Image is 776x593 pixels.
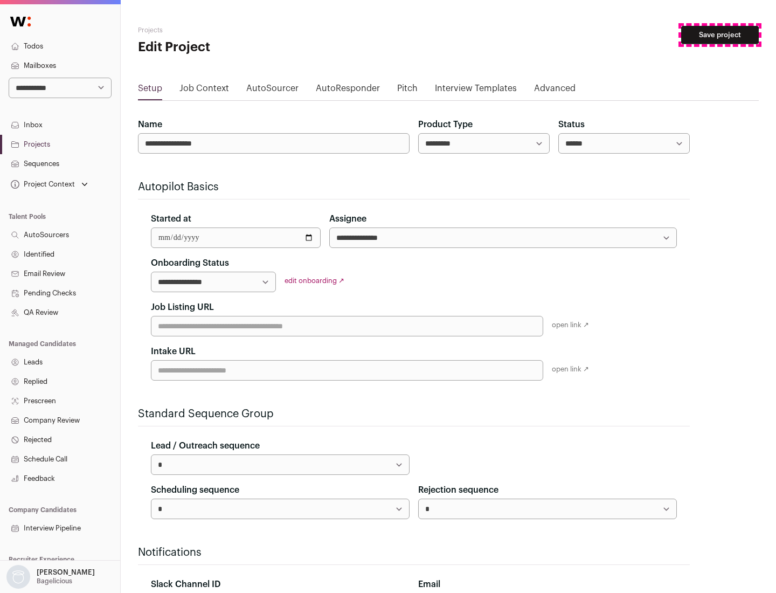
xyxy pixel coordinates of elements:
[138,180,690,195] h2: Autopilot Basics
[681,26,759,44] button: Save project
[151,345,196,358] label: Intake URL
[138,406,690,422] h2: Standard Sequence Group
[151,212,191,225] label: Started at
[246,82,299,99] a: AutoSourcer
[6,565,30,589] img: nopic.png
[9,180,75,189] div: Project Context
[138,545,690,560] h2: Notifications
[151,257,229,270] label: Onboarding Status
[9,177,90,192] button: Open dropdown
[418,578,677,591] div: Email
[151,484,239,497] label: Scheduling sequence
[285,277,344,284] a: edit onboarding ↗
[418,484,498,497] label: Rejection sequence
[329,212,366,225] label: Assignee
[138,82,162,99] a: Setup
[534,82,576,99] a: Advanced
[138,39,345,56] h1: Edit Project
[151,578,220,591] label: Slack Channel ID
[418,118,473,131] label: Product Type
[138,26,345,35] h2: Projects
[558,118,585,131] label: Status
[138,118,162,131] label: Name
[435,82,517,99] a: Interview Templates
[397,82,418,99] a: Pitch
[151,439,260,452] label: Lead / Outreach sequence
[316,82,380,99] a: AutoResponder
[37,577,72,585] p: Bagelicious
[37,568,95,577] p: [PERSON_NAME]
[151,301,214,314] label: Job Listing URL
[4,565,97,589] button: Open dropdown
[179,82,229,99] a: Job Context
[4,11,37,32] img: Wellfound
